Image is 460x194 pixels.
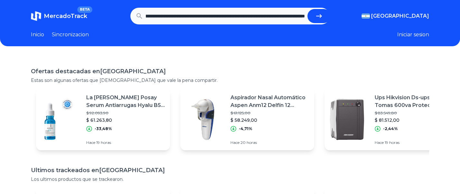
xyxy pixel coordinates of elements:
p: La [PERSON_NAME] Posay Serum Antiarrugas Hyalu B5 Booster 15 Ml [86,94,165,109]
a: MercadoTrackBETA [31,11,87,21]
p: $ 83.549,80 [375,110,453,116]
img: Argentina [361,13,370,19]
p: Los ultimos productos que se trackearon. [31,176,429,182]
p: Estas son algunas ofertas que [DEMOGRAPHIC_DATA] que vale la pena compartir. [31,77,429,84]
a: Sincronizacion [52,31,89,39]
p: $ 61.263,80 [86,117,165,123]
p: -33,48% [95,126,112,131]
span: MercadoTrack [44,13,87,20]
a: Inicio [31,31,44,39]
p: Aspirador Nasal Automático Aspen Anm12 Delfín 12 Melodías [230,94,309,109]
img: Featured image [180,97,225,142]
p: Hace 20 horas [230,140,309,145]
p: Hace 19 horas [86,140,165,145]
p: Hace 19 horas [375,140,453,145]
a: Featured imageUps Hikvision Ds-ups600-x 4 Tomas 600va Protecc. Sobrecargas$ 83.549,80$ 81.512,00-... [324,89,458,150]
button: [GEOGRAPHIC_DATA] [361,12,429,20]
span: BETA [77,6,92,13]
p: $ 81.512,00 [375,117,453,123]
p: Ups Hikvision Ds-ups600-x 4 Tomas 600va Protecc. Sobrecargas [375,94,453,109]
h1: Ofertas destacadas en [GEOGRAPHIC_DATA] [31,67,429,76]
p: $ 61.125,00 [230,110,309,116]
button: Iniciar sesion [397,31,429,39]
h1: Ultimos trackeados en [GEOGRAPHIC_DATA] [31,166,429,175]
a: Featured imageLa [PERSON_NAME] Posay Serum Antiarrugas Hyalu B5 Booster 15 Ml$ 92.093,90$ 61.263,... [36,89,170,150]
p: -4,71% [239,126,252,131]
img: Featured image [324,97,370,142]
p: -2,44% [383,126,398,131]
p: $ 92.093,90 [86,110,165,116]
img: MercadoTrack [31,11,41,21]
img: Featured image [36,97,81,142]
a: Featured imageAspirador Nasal Automático Aspen Anm12 Delfín 12 Melodías$ 61.125,00$ 58.249,00-4,7... [180,89,314,150]
span: [GEOGRAPHIC_DATA] [371,12,429,20]
p: $ 58.249,00 [230,117,309,123]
